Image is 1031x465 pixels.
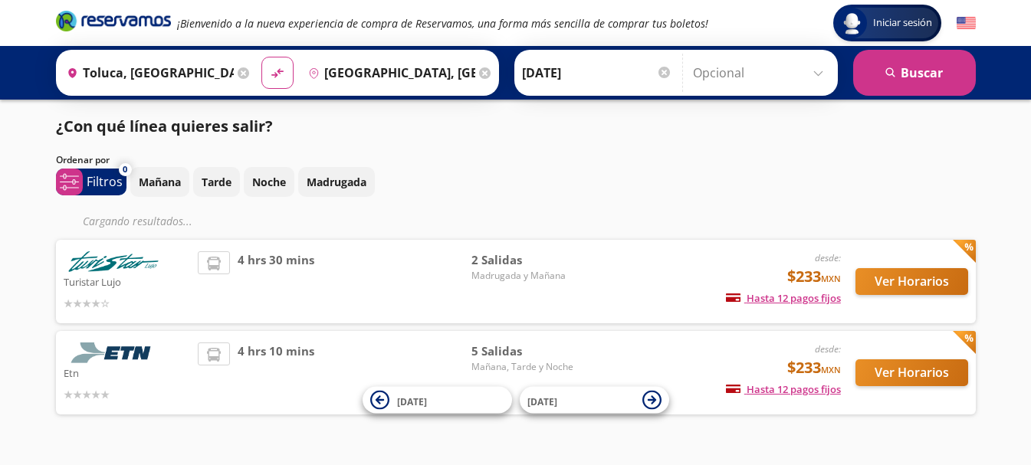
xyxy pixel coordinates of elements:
em: desde: [815,251,841,264]
span: Hasta 12 pagos fijos [726,291,841,305]
button: Tarde [193,167,240,197]
img: Turistar Lujo [64,251,163,272]
p: Turistar Lujo [64,272,191,290]
span: $233 [787,356,841,379]
em: desde: [815,342,841,355]
p: Madrugada [307,174,366,190]
button: Madrugada [298,167,375,197]
button: Buscar [853,50,976,96]
span: 2 Salidas [471,251,579,269]
span: 5 Salidas [471,342,579,360]
button: English [957,14,976,33]
p: Ordenar por [56,153,110,167]
span: [DATE] [527,395,557,408]
a: Brand Logo [56,9,171,37]
p: Etn [64,363,191,381]
button: 0Filtros [56,169,126,195]
span: Hasta 12 pagos fijos [726,382,841,396]
input: Buscar Destino [302,54,475,92]
button: [DATE] [520,387,669,414]
input: Elegir Fecha [522,54,672,92]
span: [DATE] [397,395,427,408]
p: Noche [252,174,286,190]
p: ¿Con qué línea quieres salir? [56,115,273,138]
span: 4 hrs 30 mins [238,251,314,312]
span: $233 [787,265,841,288]
em: Cargando resultados ... [83,214,192,228]
span: Iniciar sesión [867,15,938,31]
em: ¡Bienvenido a la nueva experiencia de compra de Reservamos, una forma más sencilla de comprar tus... [177,16,708,31]
span: 0 [123,163,127,176]
button: Ver Horarios [855,359,968,386]
i: Brand Logo [56,9,171,32]
span: Mañana, Tarde y Noche [471,360,579,374]
button: [DATE] [363,387,512,414]
small: MXN [821,273,841,284]
span: 4 hrs 10 mins [238,342,314,403]
p: Mañana [139,174,181,190]
button: Mañana [130,167,189,197]
img: Etn [64,342,163,363]
small: MXN [821,364,841,375]
p: Tarde [202,174,231,190]
span: Madrugada y Mañana [471,269,579,283]
button: Noche [244,167,294,197]
input: Opcional [693,54,830,92]
p: Filtros [87,172,123,191]
button: Ver Horarios [855,268,968,295]
input: Buscar Origen [61,54,234,92]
